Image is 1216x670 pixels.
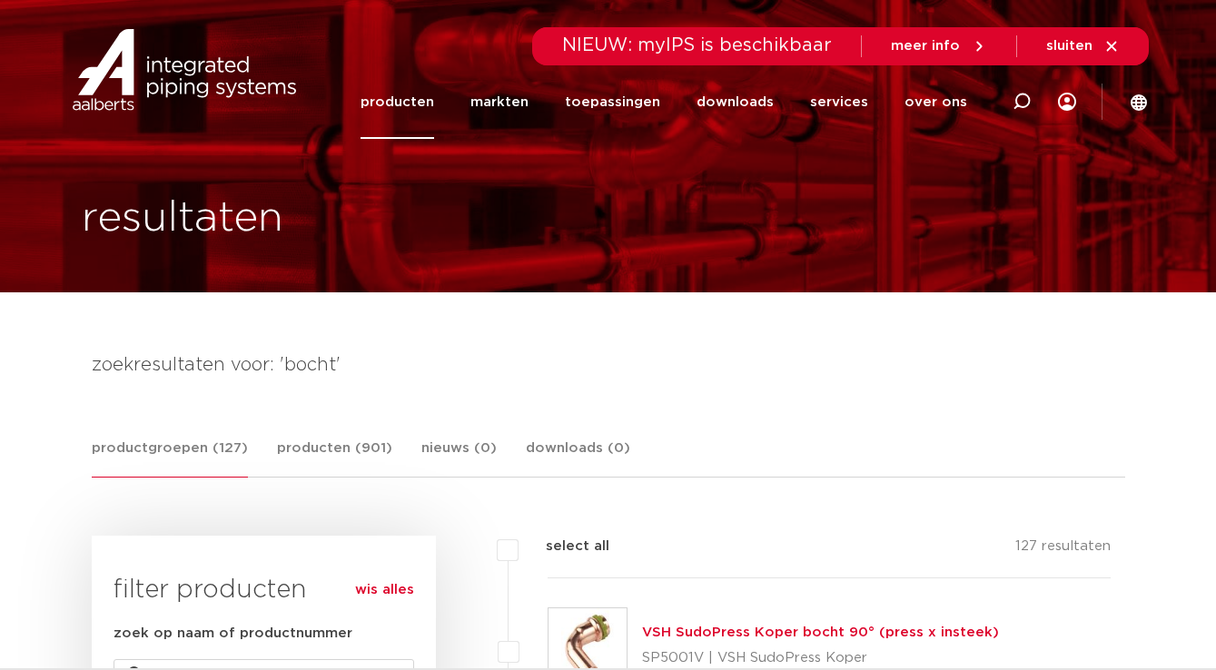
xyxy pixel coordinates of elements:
span: sluiten [1046,39,1092,53]
h1: resultaten [82,190,283,248]
label: zoek op naam of productnummer [114,623,352,645]
a: sluiten [1046,38,1120,54]
nav: Menu [361,65,967,139]
span: meer info [891,39,960,53]
div: my IPS [1058,65,1076,139]
a: producten (901) [277,438,392,477]
a: productgroepen (127) [92,438,248,478]
label: select all [519,536,609,557]
a: downloads [697,65,774,139]
a: services [810,65,868,139]
h3: filter producten [114,572,414,608]
a: downloads (0) [526,438,630,477]
h4: zoekresultaten voor: 'bocht' [92,350,1125,379]
a: wis alles [355,579,414,601]
a: nieuws (0) [421,438,497,477]
a: markten [470,65,529,139]
a: over ons [905,65,967,139]
span: NIEUW: myIPS is beschikbaar [562,36,832,54]
a: toepassingen [565,65,660,139]
a: VSH SudoPress Koper bocht 90° (press x insteek) [642,626,999,639]
a: meer info [891,38,987,54]
p: 127 resultaten [1015,536,1111,564]
a: producten [361,65,434,139]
